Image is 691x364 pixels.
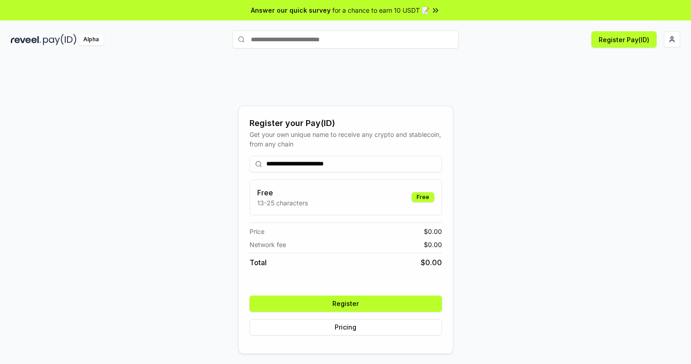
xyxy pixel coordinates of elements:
[591,31,657,48] button: Register Pay(ID)
[250,296,442,312] button: Register
[412,192,434,202] div: Free
[250,240,286,249] span: Network fee
[424,240,442,249] span: $ 0.00
[250,257,267,268] span: Total
[257,198,308,208] p: 13-25 characters
[251,5,331,15] span: Answer our quick survey
[250,117,442,130] div: Register your Pay(ID)
[424,227,442,236] span: $ 0.00
[250,319,442,335] button: Pricing
[250,130,442,149] div: Get your own unique name to receive any crypto and stablecoin, from any chain
[250,227,264,236] span: Price
[78,34,104,45] div: Alpha
[332,5,429,15] span: for a chance to earn 10 USDT 📝
[11,34,41,45] img: reveel_dark
[43,34,77,45] img: pay_id
[257,187,308,198] h3: Free
[421,257,442,268] span: $ 0.00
